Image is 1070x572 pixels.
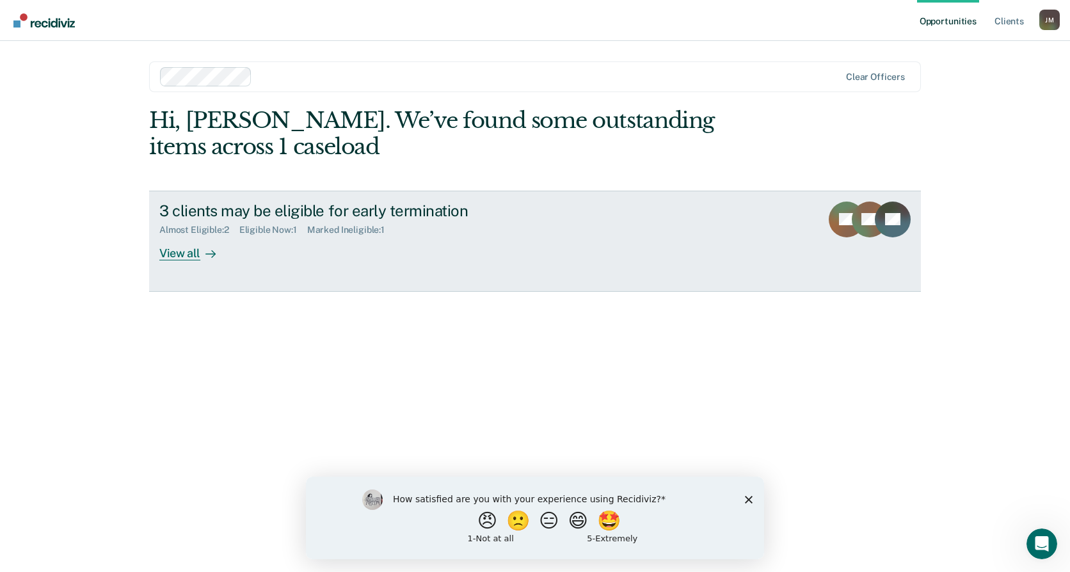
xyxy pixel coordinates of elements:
[1039,10,1060,30] div: J M
[13,13,75,28] img: Recidiviz
[239,225,307,235] div: Eligible Now : 1
[149,107,767,160] div: Hi, [PERSON_NAME]. We’ve found some outstanding items across 1 caseload
[159,235,231,260] div: View all
[306,477,764,559] iframe: Survey by Kim from Recidiviz
[149,191,921,292] a: 3 clients may be eligible for early terminationAlmost Eligible:2Eligible Now:1Marked Ineligible:1...
[159,225,239,235] div: Almost Eligible : 2
[1026,528,1057,559] iframe: Intercom live chat
[1039,10,1060,30] button: Profile dropdown button
[307,225,395,235] div: Marked Ineligible : 1
[159,202,609,220] div: 3 clients may be eligible for early termination
[846,72,905,83] div: Clear officers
